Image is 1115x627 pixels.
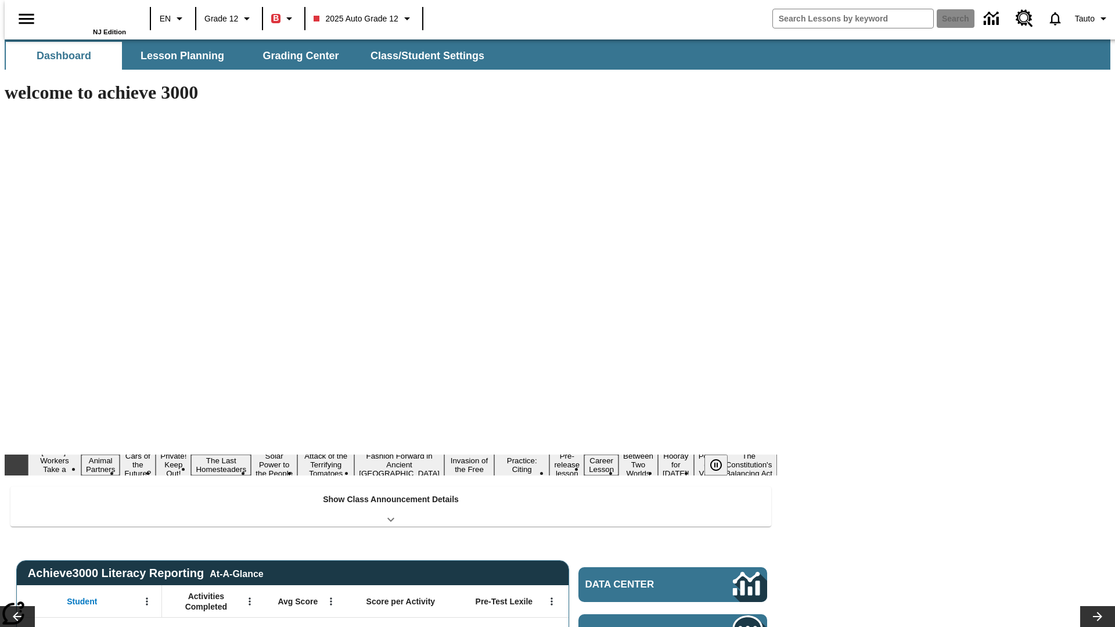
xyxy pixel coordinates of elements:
button: Slide 4 Private! Keep Out! [156,450,191,480]
div: SubNavbar [5,39,1110,70]
span: Tauto [1075,13,1095,25]
button: Pause [704,455,728,475]
button: Slide 11 Pre-release lesson [549,450,584,480]
button: Slide 12 Career Lesson [584,455,618,475]
a: Resource Center, Will open in new tab [1009,3,1040,34]
button: Lesson carousel, Next [1080,606,1115,627]
button: Dashboard [6,42,122,70]
span: Achieve3000 Literacy Reporting [28,567,264,580]
button: Slide 10 Mixed Practice: Citing Evidence [494,446,549,484]
span: EN [160,13,171,25]
button: Slide 16 The Constitution's Balancing Act [721,450,777,480]
span: Class/Student Settings [371,49,484,63]
button: Slide 7 Attack of the Terrifying Tomatoes [297,450,354,480]
span: Dashboard [37,49,91,63]
div: SubNavbar [5,42,495,70]
button: Profile/Settings [1070,8,1115,29]
button: Class: 2025 Auto Grade 12, Select your class [309,8,418,29]
span: Pre-Test Lexile [476,596,533,607]
button: Lesson Planning [124,42,240,70]
div: Pause [704,455,739,475]
h1: welcome to achieve 3000 [5,82,777,103]
button: Open Menu [322,593,340,610]
button: Open Menu [543,593,560,610]
span: Score per Activity [366,596,436,607]
a: Data Center [578,567,767,602]
button: Slide 6 Solar Power to the People [251,450,297,480]
div: Home [51,4,126,35]
div: At-A-Glance [210,567,263,579]
button: Grade: Grade 12, Select a grade [200,8,258,29]
button: Slide 15 Point of View [694,450,721,480]
button: Boost Class color is red. Change class color [267,8,301,29]
p: Show Class Announcement Details [323,493,459,506]
span: B [273,11,279,26]
button: Slide 14 Hooray for Constitution Day! [658,450,694,480]
button: Slide 8 Fashion Forward in Ancient Rome [354,450,444,480]
a: Home [51,5,126,28]
button: Slide 2 Animal Partners [81,455,120,475]
span: Lesson Planning [141,49,224,63]
button: Slide 9 The Invasion of the Free CD [444,446,494,484]
button: Slide 3 Cars of the Future? [120,450,156,480]
button: Open side menu [9,2,44,36]
span: NJ Edition [93,28,126,35]
span: Student [67,596,97,607]
span: 2025 Auto Grade 12 [314,13,398,25]
a: Data Center [977,3,1009,35]
button: Open Menu [138,593,156,610]
button: Slide 1 Labor Day: Workers Take a Stand [28,446,81,484]
button: Slide 13 Between Two Worlds [618,450,658,480]
button: Open Menu [241,593,258,610]
button: Language: EN, Select a language [154,8,192,29]
span: Grade 12 [204,13,238,25]
span: Activities Completed [168,591,244,612]
div: Show Class Announcement Details [10,487,771,527]
button: Slide 5 The Last Homesteaders [191,455,251,475]
span: Grading Center [262,49,339,63]
a: Notifications [1040,3,1070,34]
span: Data Center [585,579,694,590]
button: Grading Center [243,42,359,70]
span: Avg Score [278,596,318,607]
input: search field [773,9,933,28]
button: Class/Student Settings [361,42,494,70]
